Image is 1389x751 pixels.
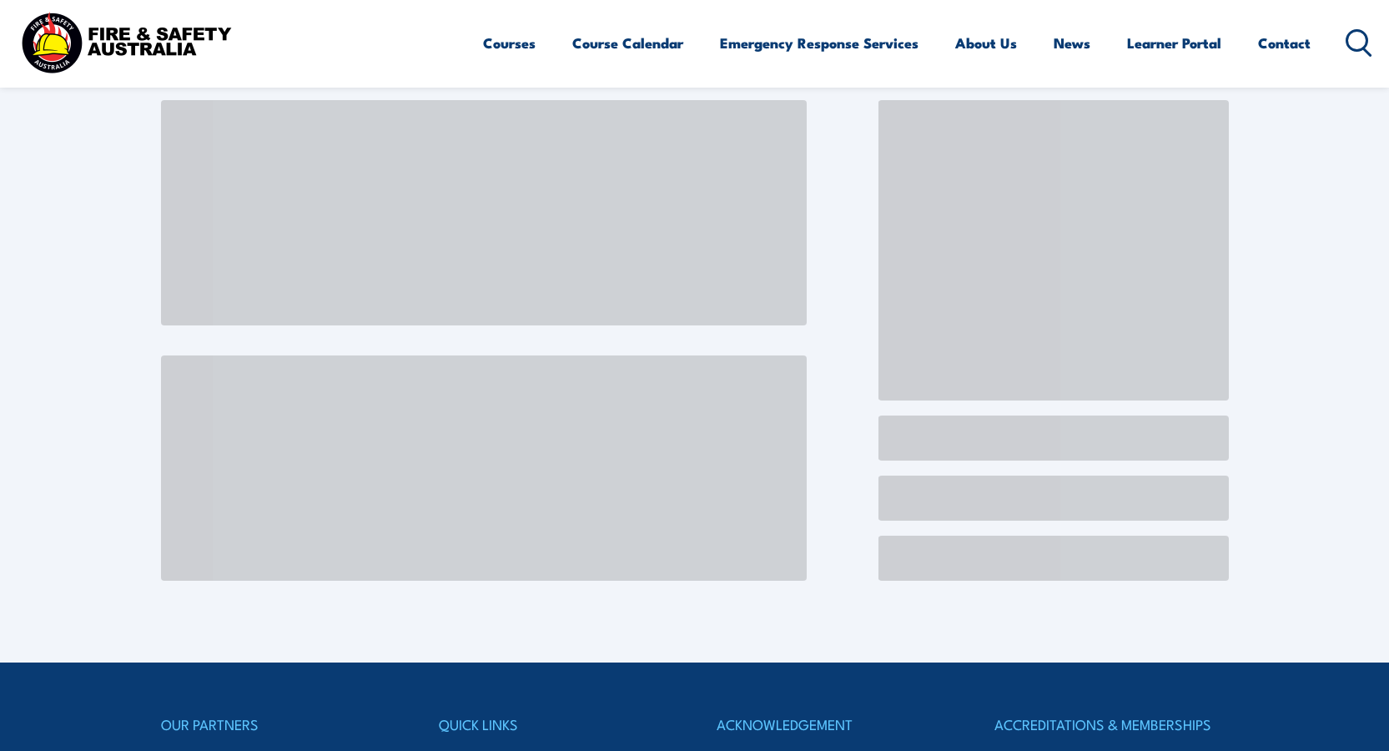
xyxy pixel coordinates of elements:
a: Learner Portal [1127,21,1221,65]
h4: ACCREDITATIONS & MEMBERSHIPS [994,713,1228,736]
h4: QUICK LINKS [439,713,672,736]
h4: OUR PARTNERS [161,713,395,736]
a: Courses [483,21,536,65]
a: Emergency Response Services [720,21,918,65]
h4: ACKNOWLEDGEMENT [717,713,950,736]
a: Contact [1258,21,1311,65]
a: About Us [955,21,1017,65]
a: Course Calendar [572,21,683,65]
a: News [1054,21,1090,65]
